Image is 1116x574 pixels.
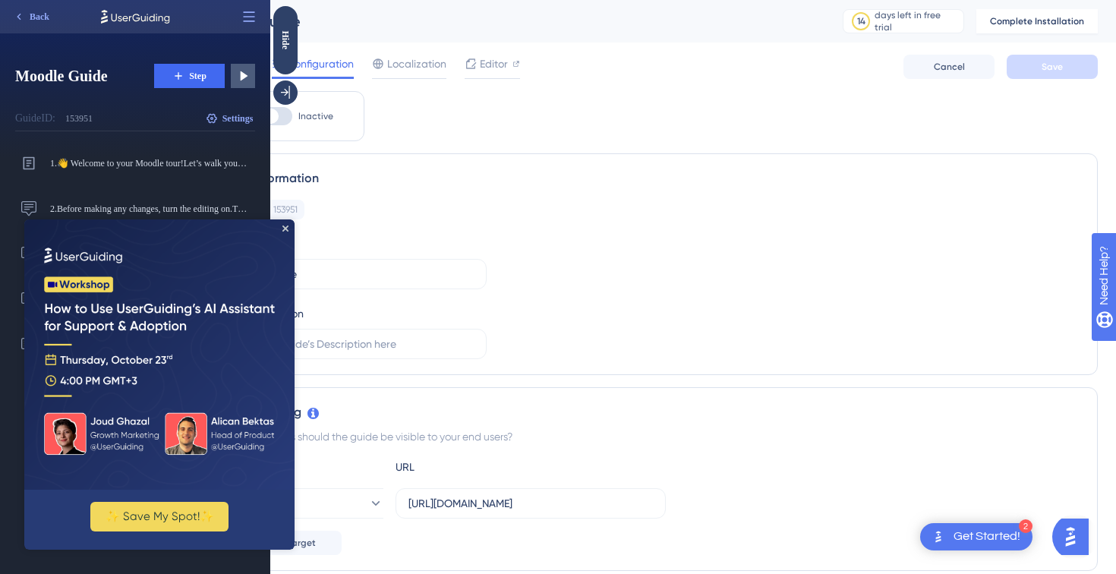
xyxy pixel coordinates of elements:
[6,5,56,29] button: Back
[273,203,298,216] div: 153951
[408,495,653,512] input: yourwebsite.com/path
[1052,514,1098,560] iframe: UserGuiding AI Assistant Launcher
[50,157,249,169] span: 1. 👋 Welcome to your Moodle tour!Let’s walk you through how to set up and configure your Moodle p...
[229,336,474,352] input: Type your Guide’s Description here
[15,65,142,87] span: Moodle Guide
[990,15,1084,27] span: Complete Installation
[216,458,383,476] div: Choose A Rule
[216,427,1082,446] div: On which pages should the guide be visible to your end users?
[65,112,93,125] div: 153951
[934,61,965,73] span: Cancel
[203,106,255,131] button: Settings
[18,8,193,32] span: Allow users to interact with your page elements while the guides are active.
[216,169,1082,188] div: Guide Information
[1007,55,1098,79] button: Save
[387,55,446,73] span: Localization
[480,55,508,73] span: Editor
[929,528,947,546] img: launcher-image-alternative-text
[1042,61,1063,73] span: Save
[1019,519,1032,533] div: 2
[875,9,959,33] div: days left in free trial
[15,109,55,128] div: Guide ID:
[66,282,204,312] button: ✨ Save My Spot!✨
[396,458,563,476] div: URL
[50,248,249,260] span: 3. Now, add a new block ➕
[298,110,333,122] span: Inactive
[976,9,1098,33] button: Complete Installation
[258,6,264,12] div: Close Preview
[954,528,1020,545] div: Get Started!
[229,266,474,282] input: Type your Guide’s Name here
[216,488,383,519] button: equals
[50,203,249,215] span: 2. Before making any changes, turn the editing on.This allows you to add, move, or edit blocks wi...
[920,523,1032,550] div: Open Get Started! checklist, remaining modules: 2
[857,15,865,27] div: 14
[200,11,805,32] div: Moodle Guide
[222,112,254,125] span: Settings
[189,70,206,82] span: Step
[30,11,49,23] span: Back
[287,55,354,73] span: Configuration
[50,339,249,352] span: 5. Here's our Turnitin block!You can configure additional settings (like visibility settings) lat...
[50,294,249,306] span: 4. Choose the block you want to add.For the purposes of this guide, let's add a Turnitin block.
[36,4,95,22] span: Need Help?
[903,55,995,79] button: Cancel
[216,403,1082,421] div: Page Targeting
[154,64,225,88] button: Step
